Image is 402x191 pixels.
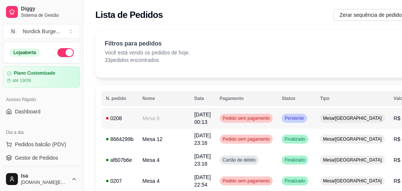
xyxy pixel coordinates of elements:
[283,136,307,142] span: Finalizado
[105,56,190,64] p: 33 pedidos encontrados
[3,66,80,88] a: Plano Customizadoaté 19/09
[106,156,133,164] div: af607b6e
[3,138,80,150] button: Pedidos balcão (PDV)
[215,91,278,106] th: Pagamento
[57,48,74,57] button: Alterar Status
[15,108,41,115] span: Dashboard
[283,157,307,163] span: Finalizado
[106,135,133,143] div: 8664299b
[316,91,389,106] th: Tipo
[322,136,383,142] span: Mesa/[GEOGRAPHIC_DATA]
[101,91,138,106] th: N. pedido
[9,48,40,57] div: Loja aberta
[322,178,383,184] span: Mesa/[GEOGRAPHIC_DATA]
[3,126,80,138] div: Dia a dia
[21,12,77,18] span: Sistema de Gestão
[21,179,68,185] span: [DOMAIN_NAME][EMAIL_ADDRESS][DOMAIN_NAME]
[15,141,66,148] span: Pedidos balcão (PDV)
[3,24,80,39] button: Select a team
[194,174,211,188] span: [DATE] 22:54
[3,152,80,164] a: Gestor de Pedidos
[221,157,257,163] span: Cartão de débito
[190,91,215,106] th: Data
[3,170,80,188] button: Isa[DOMAIN_NAME][EMAIL_ADDRESS][DOMAIN_NAME]
[138,129,190,150] td: Mesa 12
[21,6,77,12] span: Diggy
[322,115,383,121] span: Mesa/[GEOGRAPHIC_DATA]
[3,106,80,118] a: Dashboard
[283,115,305,121] span: Pendente
[106,177,133,185] div: 0207
[221,136,272,142] span: Pedido sem pagamento
[3,3,80,21] a: DiggySistema de Gestão
[15,154,58,162] span: Gestor de Pedidos
[105,49,190,56] p: Você está vendo os pedidos de hoje.
[105,39,190,48] p: Filtros para pedidos
[9,28,17,35] span: N
[194,112,211,125] span: [DATE] 00:13
[277,91,316,106] th: Status
[21,173,68,179] span: Isa
[138,150,190,170] td: Mesa 4
[14,71,55,76] article: Plano Customizado
[12,78,31,84] article: até 19/09
[23,28,60,35] div: Nordick Burge ...
[138,91,190,106] th: Nome
[3,165,80,177] a: Lista de Pedidos
[221,115,272,121] span: Pedido sem pagamento
[283,178,307,184] span: Finalizado
[106,115,133,122] div: 0208
[3,94,80,106] div: Acesso Rápido
[194,132,211,146] span: [DATE] 23:16
[95,9,163,21] h2: Lista de Pedidos
[194,153,211,167] span: [DATE] 23:16
[221,178,272,184] span: Pedido sem pagamento
[138,108,190,129] td: Mesa 6
[322,157,383,163] span: Mesa/[GEOGRAPHIC_DATA]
